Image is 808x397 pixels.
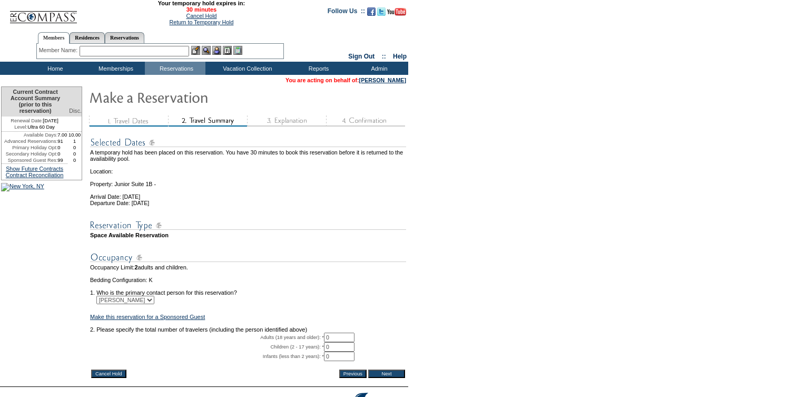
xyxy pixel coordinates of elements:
td: Children (2 - 17 years): * [90,342,324,352]
span: 30 minutes [83,6,320,13]
img: b_calculator.gif [233,46,242,55]
a: Become our fan on Facebook [367,11,376,17]
div: Member Name: [39,46,80,55]
a: [PERSON_NAME] [359,77,406,83]
a: Subscribe to our YouTube Channel [387,11,406,17]
td: [DATE] [2,117,67,124]
a: Residences [70,32,105,43]
span: Renewal Date: [11,118,43,124]
td: Reservations [145,62,205,75]
td: 0 [57,144,67,151]
a: Show Future Contracts [6,166,63,172]
td: Arrival Date: [DATE] [90,187,406,200]
td: Departure Date: [DATE] [90,200,406,206]
td: Primary Holiday Opt: [2,144,57,151]
td: 1. Who is the primary contact person for this reservation? [90,283,406,296]
a: Cancel Hold [186,13,216,19]
td: 1 [67,138,82,144]
img: Follow us on Twitter [377,7,386,16]
img: Reservations [223,46,232,55]
td: 2. Please specify the total number of travelers (including the person identified above) [90,326,406,333]
img: b_edit.gif [191,46,200,55]
img: Become our fan on Facebook [367,7,376,16]
a: Follow us on Twitter [377,11,386,17]
td: 91 [57,138,67,144]
img: subTtlOccupancy.gif [90,251,406,264]
td: 0 [67,157,82,163]
td: 0 [57,151,67,157]
td: A temporary hold has been placed on this reservation. You have 30 minutes to book this reservatio... [90,149,406,162]
td: Vacation Collection [205,62,287,75]
td: 0 [67,151,82,157]
img: step4_state1.gif [326,115,405,127]
td: Home [24,62,84,75]
input: Cancel Hold [91,370,126,378]
img: subTtlSelectedDates.gif [90,136,406,149]
td: Memberships [84,62,145,75]
a: Return to Temporary Hold [170,19,234,25]
img: step1_state3.gif [89,115,168,127]
img: View [202,46,211,55]
img: New York, NY [1,183,44,191]
td: Occupancy Limit: adults and children. [90,264,406,270]
a: Contract Reconciliation [6,172,64,178]
td: Space Available Reservation [90,232,406,238]
td: Secondary Holiday Opt: [2,151,57,157]
td: Current Contract Account Summary (prior to this reservation) [2,87,67,117]
td: Sponsored Guest Res: [2,157,57,163]
a: Sign Out [348,53,375,60]
a: Members [38,32,70,44]
td: Infants (less than 2 years): * [90,352,324,361]
span: 2 [134,264,137,270]
td: Location: [90,162,406,175]
a: Make this reservation for a Sponsored Guest [90,314,205,320]
span: Disc. [69,108,82,114]
td: 7.00 [57,132,67,138]
span: Level: [14,124,27,130]
td: Adults (18 years and older): * [90,333,324,342]
a: Help [393,53,407,60]
span: :: [382,53,386,60]
a: Reservations [105,32,144,43]
img: Make Reservation [89,86,300,108]
input: Previous [339,370,367,378]
td: Property: Junior Suite 1B - [90,175,406,187]
td: Bedding Configuration: K [90,277,406,283]
img: Impersonate [212,46,221,55]
img: Subscribe to our YouTube Channel [387,8,406,16]
img: step2_state2.gif [168,115,247,127]
td: Reports [287,62,348,75]
img: step3_state1.gif [247,115,326,127]
img: subTtlResType.gif [90,219,406,232]
td: Admin [348,62,408,75]
td: 99 [57,157,67,163]
input: Next [368,370,405,378]
img: Compass Home [9,2,77,24]
span: You are acting on behalf of: [285,77,406,83]
td: Follow Us :: [328,6,365,19]
td: Ultra 60 Day [2,124,67,132]
td: Advanced Reservations: [2,138,57,144]
td: 0 [67,144,82,151]
td: Available Days: [2,132,57,138]
td: 10.00 [67,132,82,138]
